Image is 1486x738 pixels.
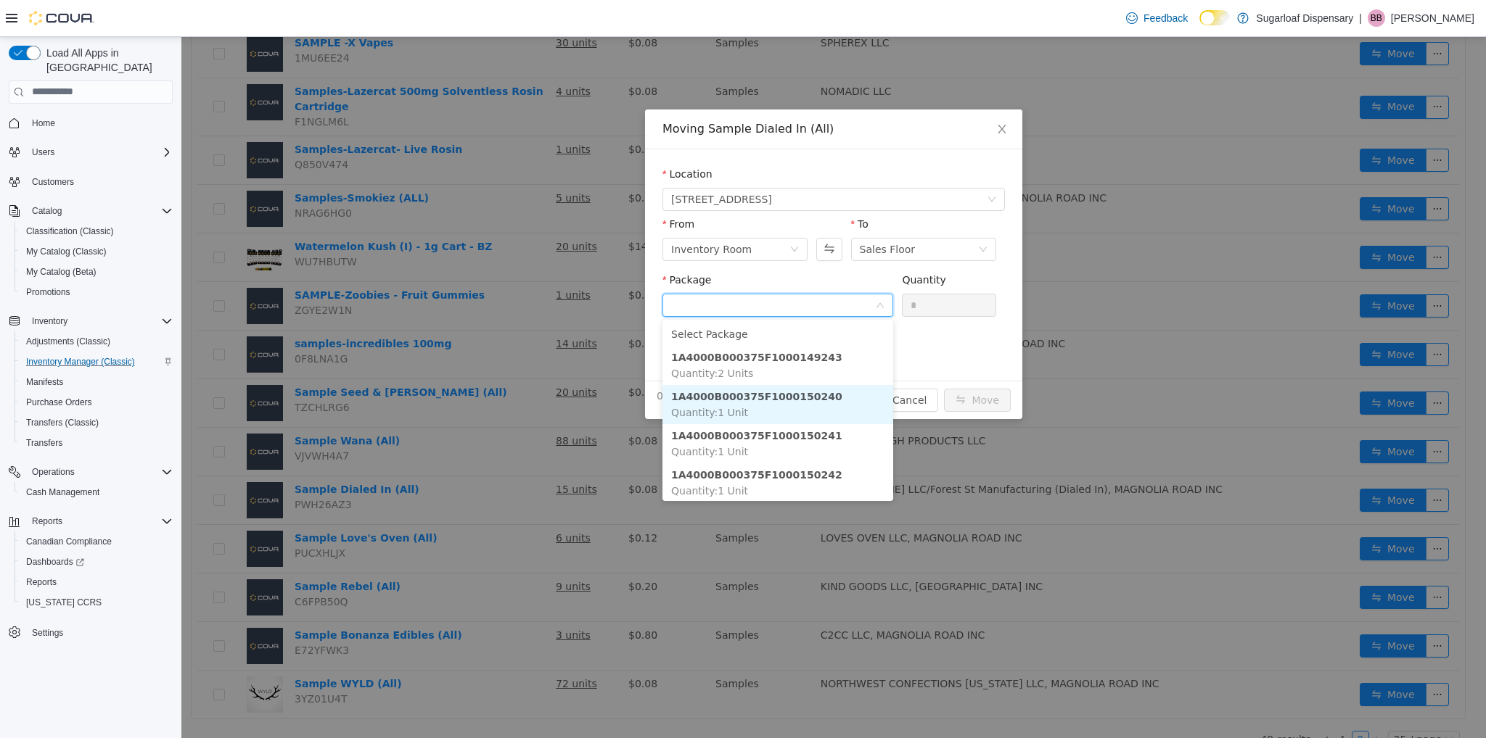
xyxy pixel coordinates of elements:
[3,511,178,531] button: Reports
[32,117,55,129] span: Home
[20,573,62,591] a: Reports
[15,392,178,412] button: Purchase Orders
[670,181,687,193] label: To
[609,208,617,218] i: icon: down
[20,223,173,240] span: Classification (Classic)
[32,466,75,478] span: Operations
[721,237,765,249] label: Quantity
[699,352,757,375] button: Cancel
[20,283,76,301] a: Promotions
[1359,9,1362,27] p: |
[20,533,173,550] span: Canadian Compliance
[15,352,178,372] button: Inventory Manager (Classic)
[20,484,105,501] a: Cash Management
[3,112,178,133] button: Home
[26,556,84,568] span: Dashboards
[20,394,98,411] a: Purchase Orders
[20,573,173,591] span: Reports
[15,412,178,433] button: Transfers (Classic)
[26,623,173,641] span: Settings
[26,463,173,481] span: Operations
[26,312,73,330] button: Inventory
[490,315,661,326] strong: 1A4000B000375F1000149243
[26,437,62,449] span: Transfers
[26,202,173,220] span: Catalog
[15,221,178,241] button: Classification (Classic)
[32,315,67,327] span: Inventory
[26,486,99,498] span: Cash Management
[481,387,712,426] li: 1A4000B000375F1000150241
[490,432,661,444] strong: 1A4000B000375F1000150242
[26,144,60,161] button: Users
[32,627,63,639] span: Settings
[481,131,531,143] label: Location
[490,448,567,460] span: Quantity : 1 Unit
[15,372,178,392] button: Manifests
[26,463,81,481] button: Operations
[1199,25,1200,26] span: Dark Mode
[20,434,173,452] span: Transfers
[15,572,178,592] button: Reports
[26,624,69,642] a: Settings
[20,373,173,391] span: Manifests
[763,352,829,375] button: icon: swapMove
[490,393,661,405] strong: 1A4000B000375F1000150241
[1368,9,1385,27] div: Brandon Bade
[41,46,173,75] span: Load All Apps in [GEOGRAPHIC_DATA]
[3,171,178,192] button: Customers
[3,142,178,162] button: Users
[3,311,178,331] button: Inventory
[26,144,173,161] span: Users
[20,223,120,240] a: Classification (Classic)
[26,336,110,347] span: Adjustments (Classic)
[26,225,114,237] span: Classification (Classic)
[15,331,178,352] button: Adjustments (Classic)
[490,409,567,420] span: Quantity : 1 Unit
[481,286,712,309] li: Select Package
[20,283,173,301] span: Promotions
[3,201,178,221] button: Catalog
[32,146,54,158] span: Users
[1199,10,1230,25] input: Dark Mode
[26,513,68,530] button: Reports
[20,594,173,611] span: Washington CCRS
[481,309,712,348] li: 1A4000B000375F1000149243
[32,176,74,188] span: Customers
[20,484,173,501] span: Cash Management
[26,356,135,368] span: Inventory Manager (Classic)
[20,263,173,281] span: My Catalog (Beta)
[26,397,92,408] span: Purchase Orders
[15,592,178,613] button: [US_STATE] CCRS
[26,286,70,298] span: Promotions
[3,462,178,482] button: Operations
[20,243,173,260] span: My Catalog (Classic)
[721,257,814,279] input: Quantity
[15,241,178,262] button: My Catalog (Classic)
[26,114,173,132] span: Home
[15,531,178,552] button: Canadian Compliance
[3,621,178,642] button: Settings
[481,181,513,193] label: From
[797,208,806,218] i: icon: down
[481,237,530,249] label: Package
[20,373,69,391] a: Manifests
[26,376,63,388] span: Manifests
[20,243,112,260] a: My Catalog (Classic)
[694,264,703,274] i: icon: down
[26,513,173,530] span: Reports
[26,202,67,220] button: Catalog
[490,259,694,281] input: Package
[1256,9,1353,27] p: Sugarloaf Dispensary
[1120,4,1194,33] a: Feedback
[15,262,178,282] button: My Catalog (Beta)
[15,433,178,453] button: Transfers
[20,353,173,370] span: Inventory Manager (Classic)
[20,594,107,611] a: [US_STATE] CCRS
[815,86,826,98] i: icon: close
[20,414,104,431] a: Transfers (Classic)
[1371,9,1382,27] span: BB
[15,482,178,502] button: Cash Management
[26,417,99,428] span: Transfers (Classic)
[26,312,173,330] span: Inventory
[490,152,591,173] span: 336 East Chestnut St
